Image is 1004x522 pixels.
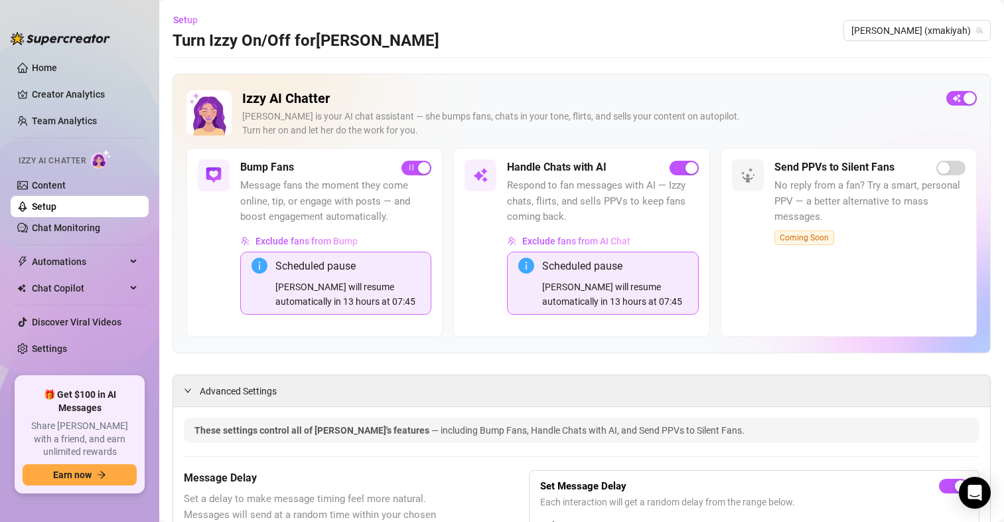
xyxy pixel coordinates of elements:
[240,159,294,175] h5: Bump Fans
[206,167,222,183] img: svg%3e
[522,236,630,246] span: Exclude fans from AI Chat
[32,84,138,105] a: Creator Analytics
[200,384,277,398] span: Advanced Settings
[32,201,56,212] a: Setup
[959,477,991,509] div: Open Intercom Messenger
[740,167,756,183] img: svg%3e
[11,32,110,45] img: logo-BBDzfeDw.svg
[184,387,192,394] span: expanded
[508,236,517,246] img: svg%3e
[251,258,267,274] span: info-circle
[542,258,687,274] div: Scheduled pause
[17,256,28,267] span: thunderbolt
[19,155,86,167] span: Izzy AI Chatter
[32,180,66,191] a: Content
[194,425,431,436] span: These settings control all of [PERSON_NAME]'s features
[32,343,67,354] a: Settings
[173,15,198,25] span: Setup
[507,159,607,175] h5: Handle Chats with AI
[275,280,420,309] div: [PERSON_NAME] will resume automatically in 13 hours at 07:45
[53,470,92,480] span: Earn now
[173,31,439,52] h3: Turn Izzy On/Off for [PERSON_NAME]
[186,90,232,135] img: Izzy AI Chatter
[32,278,126,299] span: Chat Copilot
[774,230,834,245] span: Coming Soon
[518,258,534,274] span: info-circle
[32,317,121,327] a: Discover Viral Videos
[32,222,100,233] a: Chat Monitoring
[32,62,57,73] a: Home
[540,495,968,509] span: Each interaction will get a random delay from the range below.
[540,480,626,492] strong: Set Message Delay
[32,251,126,272] span: Automations
[184,383,200,398] div: expanded
[774,159,895,175] h5: Send PPVs to Silent Fans
[184,470,463,486] h5: Message Delay
[173,9,208,31] button: Setup
[774,178,966,225] span: No reply from a fan? Try a smart, personal PPV — a better alternative to mass messages.
[242,110,936,137] div: [PERSON_NAME] is your AI chat assistant — she bumps fans, chats in your tone, flirts, and sells y...
[507,230,631,252] button: Exclude fans from AI Chat
[23,389,137,414] span: 🎁 Get $100 in AI Messages
[23,464,137,485] button: Earn nowarrow-right
[431,425,745,436] span: — including Bump Fans, Handle Chats with AI, and Send PPVs to Silent Fans.
[91,149,111,169] img: AI Chatter
[240,178,431,225] span: Message fans the moment they come online, tip, or engage with posts — and boost engagement automa...
[242,90,936,107] h2: Izzy AI Chatter
[17,284,26,293] img: Chat Copilot
[23,420,137,459] span: Share [PERSON_NAME] with a friend, and earn unlimited rewards
[275,258,420,274] div: Scheduled pause
[975,27,983,35] span: team
[472,167,488,183] img: svg%3e
[542,280,687,309] div: [PERSON_NAME] will resume automatically in 13 hours at 07:45
[32,116,97,126] a: Team Analytics
[240,230,358,252] button: Exclude fans from Bump
[851,21,983,41] span: maki (xmakiyah)
[507,178,698,225] span: Respond to fan messages with AI — Izzy chats, flirts, and sells PPVs to keep fans coming back.
[255,236,358,246] span: Exclude fans from Bump
[241,236,250,246] img: svg%3e
[97,470,106,479] span: arrow-right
